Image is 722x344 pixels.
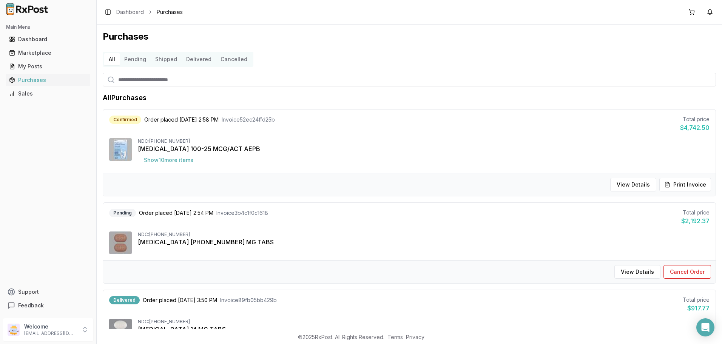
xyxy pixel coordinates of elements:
[696,318,714,336] div: Open Intercom Messenger
[3,3,51,15] img: RxPost Logo
[138,144,710,153] div: [MEDICAL_DATA] 100-25 MCG/ACT AEPB
[610,178,656,191] button: View Details
[680,123,710,132] div: $4,742.50
[406,334,424,340] a: Privacy
[109,319,132,341] img: Rybelsus 14 MG TABS
[3,33,93,45] button: Dashboard
[138,231,710,238] div: NDC: [PHONE_NUMBER]
[18,302,44,309] span: Feedback
[109,116,141,124] div: Confirmed
[157,8,183,16] span: Purchases
[109,231,132,254] img: Biktarvy 50-200-25 MG TABS
[9,63,87,70] div: My Posts
[109,138,132,161] img: Breo Ellipta 100-25 MCG/ACT AEPB
[138,325,710,334] div: [MEDICAL_DATA] 14 MG TABS
[116,8,144,16] a: Dashboard
[3,47,93,59] button: Marketplace
[6,73,90,87] a: Purchases
[139,209,213,217] span: Order placed [DATE] 2:54 PM
[24,323,77,330] p: Welcome
[6,87,90,100] a: Sales
[143,296,217,304] span: Order placed [DATE] 3:50 PM
[3,60,93,73] button: My Posts
[9,90,87,97] div: Sales
[6,60,90,73] a: My Posts
[6,46,90,60] a: Marketplace
[6,24,90,30] h2: Main Menu
[220,296,277,304] span: Invoice 89fb05bb429b
[222,116,275,123] span: Invoice 52ec24ffd25b
[151,53,182,65] button: Shipped
[182,53,216,65] button: Delivered
[681,209,710,216] div: Total price
[663,265,711,279] button: Cancel Order
[3,285,93,299] button: Support
[614,265,660,279] button: View Details
[109,296,140,304] div: Delivered
[680,116,710,123] div: Total price
[683,304,710,313] div: $917.77
[116,8,183,16] nav: breadcrumb
[3,88,93,100] button: Sales
[683,296,710,304] div: Total price
[104,53,120,65] button: All
[9,76,87,84] div: Purchases
[9,35,87,43] div: Dashboard
[103,93,147,103] h1: All Purchases
[216,53,252,65] button: Cancelled
[3,74,93,86] button: Purchases
[659,178,711,191] button: Print Invoice
[8,324,20,336] img: User avatar
[3,299,93,312] button: Feedback
[9,49,87,57] div: Marketplace
[138,153,199,167] button: Show10more items
[387,334,403,340] a: Terms
[681,216,710,225] div: $2,192.37
[103,31,716,43] h1: Purchases
[216,209,268,217] span: Invoice 3b4c1f0c1618
[138,138,710,144] div: NDC: [PHONE_NUMBER]
[138,319,710,325] div: NDC: [PHONE_NUMBER]
[24,330,77,336] p: [EMAIL_ADDRESS][DOMAIN_NAME]
[6,32,90,46] a: Dashboard
[109,209,136,217] div: Pending
[144,116,219,123] span: Order placed [DATE] 2:58 PM
[120,53,151,65] button: Pending
[138,238,710,247] div: [MEDICAL_DATA] [PHONE_NUMBER] MG TABS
